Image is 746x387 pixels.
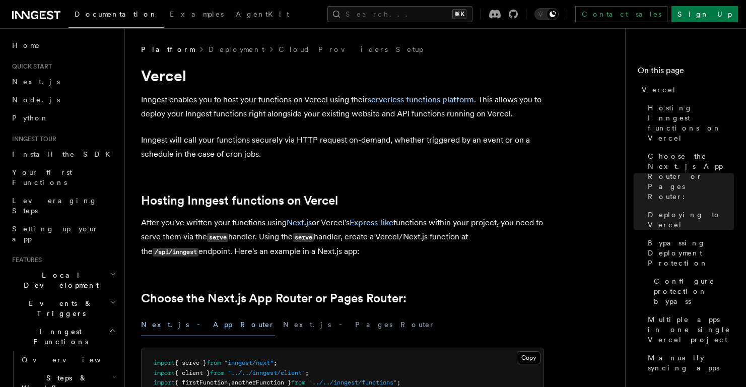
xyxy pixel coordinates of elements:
span: { firstFunction [175,379,228,386]
a: Express-like [350,218,393,227]
a: serverless functions platform [368,95,474,104]
span: from [210,369,224,376]
span: Overview [22,356,125,364]
span: ; [397,379,400,386]
span: Local Development [8,270,110,290]
span: Next.js [12,78,60,86]
code: serve [293,233,314,242]
span: Setting up your app [12,225,99,243]
span: Quick start [8,62,52,71]
span: Inngest Functions [8,327,109,347]
kbd: ⌘K [452,9,466,19]
button: Events & Triggers [8,294,118,322]
span: Install the SDK [12,150,116,158]
span: AgentKit [236,10,289,18]
span: ; [305,369,309,376]
a: Bypassing Deployment Protection [644,234,734,272]
a: Examples [164,3,230,27]
span: import [154,379,175,386]
span: Platform [141,44,194,54]
span: from [291,379,305,386]
p: Inngest will call your functions securely via HTTP request on-demand, whether triggered by an eve... [141,133,544,161]
p: Inngest enables you to host your functions on Vercel using their . This allows you to deploy your... [141,93,544,121]
span: Node.js [12,96,60,104]
p: After you've written your functions using or Vercel's functions within your project, you need to ... [141,216,544,259]
a: Vercel [638,81,734,99]
a: Contact sales [575,6,667,22]
a: Install the SDK [8,145,118,163]
a: Next.js [8,73,118,91]
code: serve [207,233,228,242]
span: Your first Functions [12,168,72,186]
button: Copy [517,351,540,364]
a: Home [8,36,118,54]
button: Next.js - App Router [141,313,275,336]
span: Deploying to Vercel [648,210,734,230]
a: Deploying to Vercel [644,206,734,234]
button: Inngest Functions [8,322,118,351]
span: Documentation [75,10,158,18]
a: Setting up your app [8,220,118,248]
span: Home [12,40,40,50]
a: Python [8,109,118,127]
a: Overview [18,351,118,369]
span: Examples [170,10,224,18]
span: "inngest/next" [224,359,274,366]
button: Search...⌘K [327,6,472,22]
a: Node.js [8,91,118,109]
button: Local Development [8,266,118,294]
span: Inngest tour [8,135,56,143]
button: Next.js - Pages Router [283,313,435,336]
span: Features [8,256,42,264]
h1: Vercel [141,67,544,85]
a: Choose the Next.js App Router or Pages Router: [644,147,734,206]
a: Configure protection bypass [650,272,734,310]
span: Choose the Next.js App Router or Pages Router: [648,151,734,202]
a: AgentKit [230,3,295,27]
a: Deployment [209,44,264,54]
h4: On this page [638,64,734,81]
a: Hosting Inngest functions on Vercel [644,99,734,147]
a: Your first Functions [8,163,118,191]
span: { client } [175,369,210,376]
span: Manually syncing apps [648,353,734,373]
span: Vercel [642,85,676,95]
span: Events & Triggers [8,298,110,318]
a: Next.js [287,218,312,227]
a: Manually syncing apps [644,349,734,377]
span: from [207,359,221,366]
a: Hosting Inngest functions on Vercel [141,193,338,208]
span: Bypassing Deployment Protection [648,238,734,268]
span: anotherFunction } [231,379,291,386]
span: import [154,359,175,366]
a: Cloud Providers Setup [279,44,423,54]
span: { serve } [175,359,207,366]
span: , [228,379,231,386]
span: Hosting Inngest functions on Vercel [648,103,734,143]
a: Choose the Next.js App Router or Pages Router: [141,291,406,305]
span: Configure protection bypass [654,276,734,306]
span: "../../inngest/client" [228,369,305,376]
span: ; [274,359,277,366]
span: Multiple apps in one single Vercel project [648,314,734,345]
span: Python [12,114,49,122]
a: Multiple apps in one single Vercel project [644,310,734,349]
span: "../../inngest/functions" [309,379,397,386]
a: Documentation [69,3,164,28]
a: Sign Up [671,6,738,22]
span: import [154,369,175,376]
span: Leveraging Steps [12,197,97,215]
a: Leveraging Steps [8,191,118,220]
button: Toggle dark mode [534,8,559,20]
code: /api/inngest [153,248,198,256]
